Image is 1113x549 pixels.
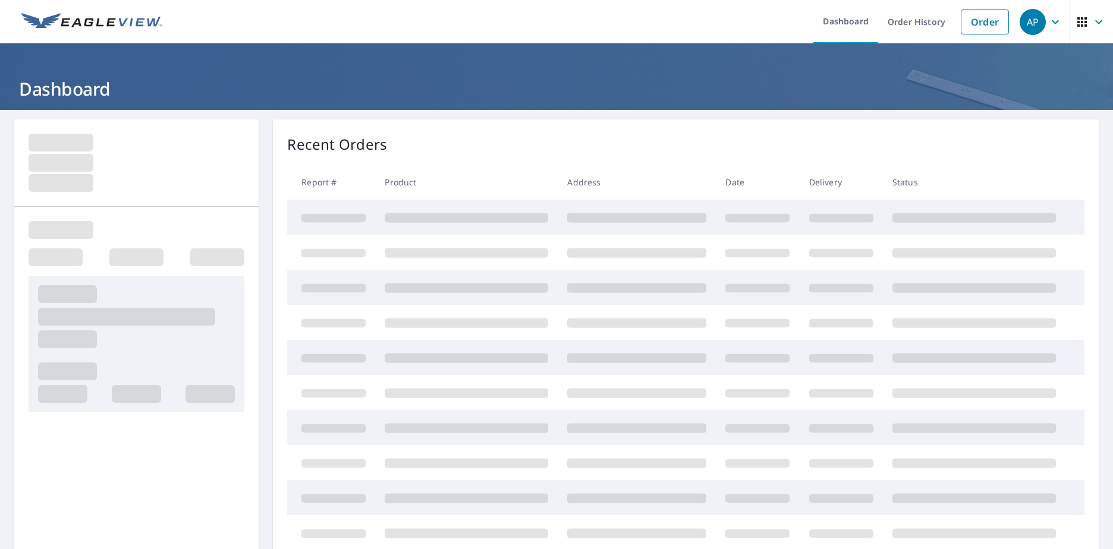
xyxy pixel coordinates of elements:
th: Address [558,165,716,200]
th: Product [375,165,558,200]
h1: Dashboard [14,77,1099,101]
p: Recent Orders [287,134,387,155]
th: Report # [287,165,375,200]
th: Date [716,165,799,200]
div: AP [1020,9,1046,35]
th: Status [883,165,1065,200]
img: EV Logo [21,13,162,31]
th: Delivery [800,165,883,200]
a: Order [961,10,1009,34]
